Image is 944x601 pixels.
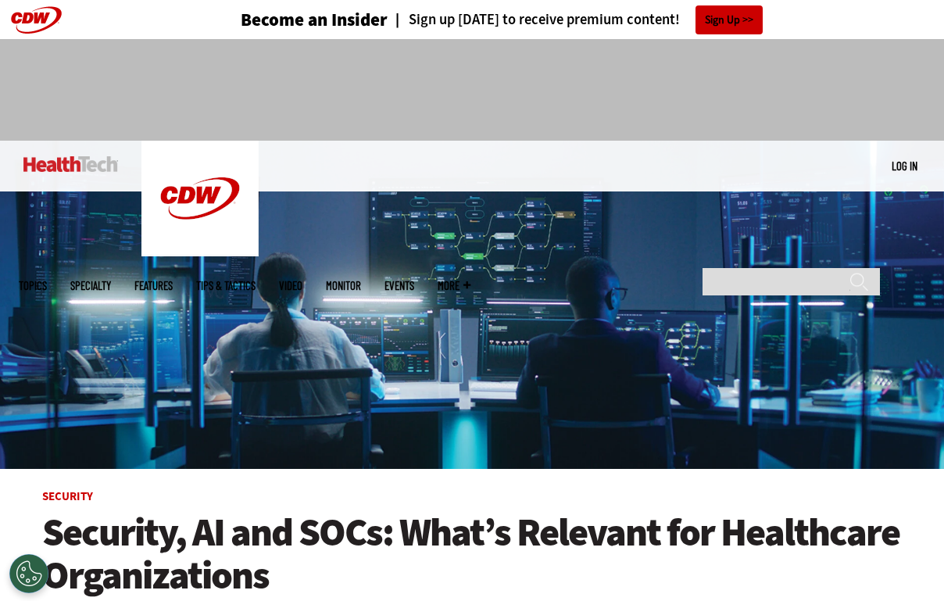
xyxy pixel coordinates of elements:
[70,280,111,292] span: Specialty
[42,511,902,597] a: Security, AI and SOCs: What’s Relevant for Healthcare Organizations
[23,156,118,172] img: Home
[19,280,47,292] span: Topics
[241,11,388,29] h3: Become an Insider
[695,5,763,34] a: Sign Up
[141,141,259,256] img: Home
[326,280,361,292] a: MonITor
[279,280,302,292] a: Video
[42,488,93,504] a: Security
[9,554,48,593] div: Cookies Settings
[384,280,414,292] a: Events
[388,13,680,27] a: Sign up [DATE] to receive premium content!
[134,280,173,292] a: Features
[438,280,470,292] span: More
[182,11,388,29] a: Become an Insider
[892,158,917,174] div: User menu
[9,554,48,593] button: Open Preferences
[188,55,756,125] iframe: advertisement
[892,159,917,173] a: Log in
[141,244,259,260] a: CDW
[196,280,256,292] a: Tips & Tactics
